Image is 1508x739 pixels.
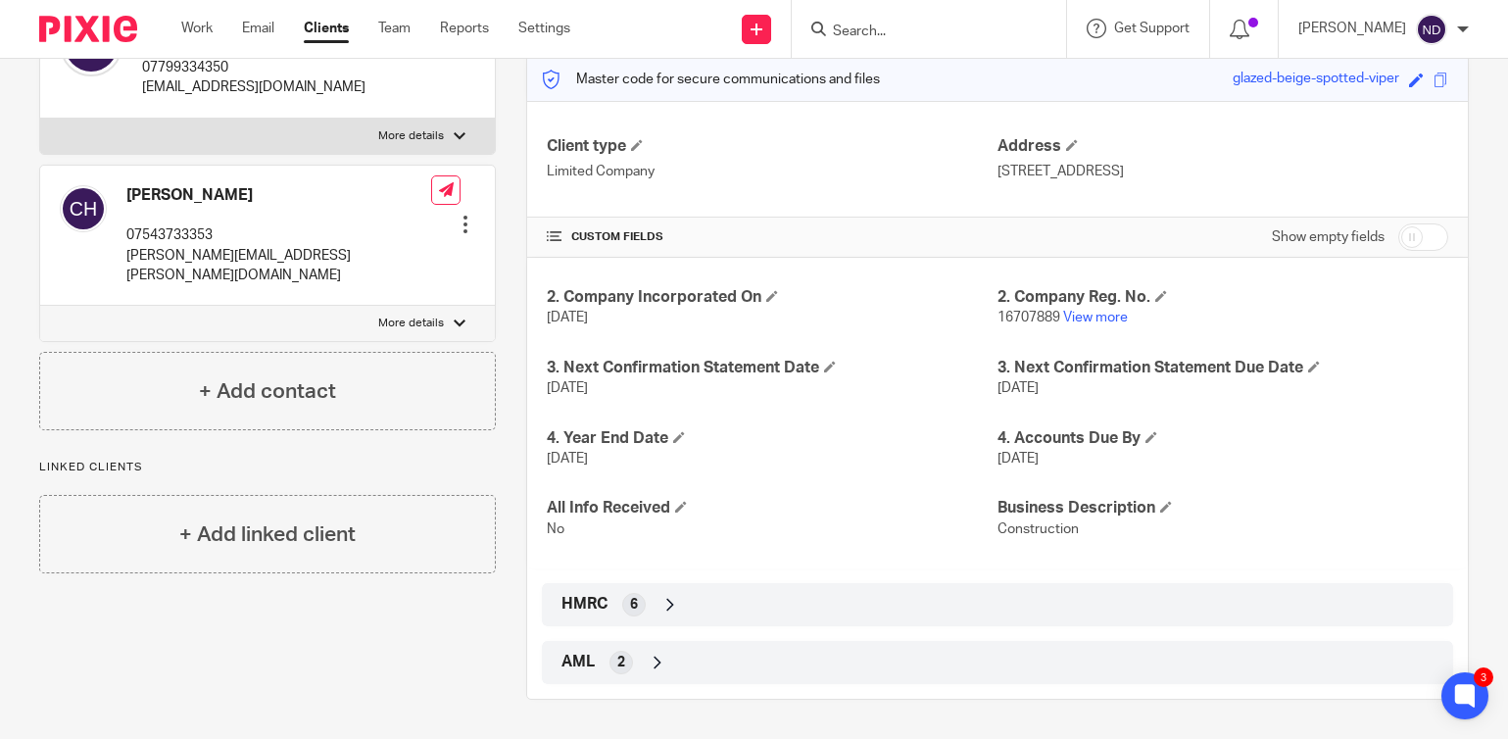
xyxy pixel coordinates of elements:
p: 07543733353 [126,225,431,245]
a: Clients [304,19,349,38]
a: View more [1063,311,1128,324]
img: svg%3E [60,185,107,232]
span: [DATE] [997,381,1039,395]
h4: All Info Received [547,498,997,518]
span: [DATE] [997,452,1039,466]
span: 16707889 [997,311,1060,324]
p: More details [378,128,444,144]
h4: [PERSON_NAME] [126,185,431,206]
a: Reports [440,19,489,38]
h4: Address [997,136,1448,157]
a: Email [242,19,274,38]
a: Team [378,19,411,38]
span: [DATE] [547,381,588,395]
input: Search [831,24,1007,41]
span: 6 [630,595,638,615]
img: Pixie [39,16,137,42]
a: Work [181,19,213,38]
span: Construction [997,522,1079,536]
h4: 4. Year End Date [547,428,997,449]
span: [DATE] [547,311,588,324]
p: 07799334350 [142,58,365,77]
div: 3 [1474,667,1493,687]
h4: 2. Company Incorporated On [547,287,997,308]
img: svg%3E [1416,14,1447,45]
p: [PERSON_NAME] [1298,19,1406,38]
h4: CUSTOM FIELDS [547,229,997,245]
p: More details [378,316,444,331]
h4: 3. Next Confirmation Statement Date [547,358,997,378]
span: [DATE] [547,452,588,466]
h4: + Add contact [199,376,336,407]
span: Get Support [1114,22,1190,35]
span: HMRC [561,594,608,615]
span: No [547,522,564,536]
p: Limited Company [547,162,997,181]
h4: 3. Next Confirmation Statement Due Date [997,358,1448,378]
h4: Client type [547,136,997,157]
p: Linked clients [39,460,496,475]
p: [PERSON_NAME][EMAIL_ADDRESS][PERSON_NAME][DOMAIN_NAME] [126,246,431,286]
label: Show empty fields [1272,227,1385,247]
h4: 2. Company Reg. No. [997,287,1448,308]
div: glazed-beige-spotted-viper [1233,69,1399,91]
p: Master code for secure communications and files [542,70,880,89]
a: Settings [518,19,570,38]
span: AML [561,652,595,672]
h4: + Add linked client [179,519,356,550]
span: 2 [617,653,625,672]
p: [EMAIL_ADDRESS][DOMAIN_NAME] [142,77,365,97]
h4: Business Description [997,498,1448,518]
p: [STREET_ADDRESS] [997,162,1448,181]
h4: 4. Accounts Due By [997,428,1448,449]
